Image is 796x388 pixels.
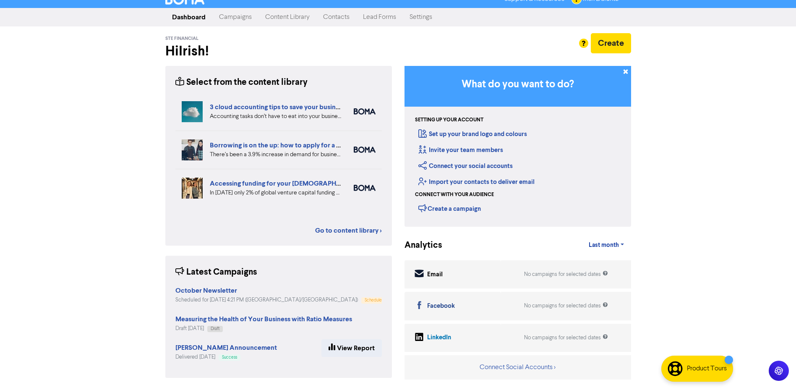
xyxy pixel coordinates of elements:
[354,147,376,153] img: boma
[415,191,494,199] div: Connect with your audience
[479,362,556,373] button: Connect Social Accounts >
[175,286,237,295] strong: October Newsletter
[175,345,277,351] a: [PERSON_NAME] Announcement
[175,316,352,323] a: Measuring the Health of Your Business with Ratio Measures
[175,343,277,352] strong: [PERSON_NAME] Announcement
[321,339,382,357] a: View Report
[427,270,443,280] div: Email
[354,108,376,115] img: boma_accounting
[418,130,527,138] a: Set up your brand logo and colours
[210,103,394,111] a: 3 cloud accounting tips to save your business time and money
[524,334,608,342] div: No campaigns for selected dates
[415,116,483,124] div: Setting up your account
[175,76,308,89] div: Select from the content library
[210,189,341,197] div: In 2024 only 2% of global venture capital funding went to female-only founding teams. We highligh...
[315,225,382,236] a: Go to content library >
[418,202,481,215] div: Create a campaign
[427,333,451,343] div: LinkedIn
[582,237,631,254] a: Last month
[418,146,503,154] a: Invite your team members
[524,302,608,310] div: No campaigns for selected dates
[354,185,376,191] img: boma
[210,179,415,188] a: Accessing funding for your [DEMOGRAPHIC_DATA]-led businesses
[258,9,316,26] a: Content Library
[165,9,212,26] a: Dashboard
[403,9,439,26] a: Settings
[211,327,219,331] span: Draft
[589,241,619,249] span: Last month
[175,353,277,361] div: Delivered [DATE]
[524,270,608,278] div: No campaigns for selected dates
[754,348,796,388] iframe: Chat Widget
[175,315,352,323] strong: Measuring the Health of Your Business with Ratio Measures
[222,355,237,359] span: Success
[591,33,631,53] button: Create
[175,296,382,304] div: Scheduled for [DATE] 4:21 PM ([GEOGRAPHIC_DATA]/[GEOGRAPHIC_DATA])
[356,9,403,26] a: Lead Forms
[175,266,257,279] div: Latest Campaigns
[165,36,198,42] span: STE Financial
[210,112,341,121] div: Accounting tasks don’t have to eat into your business time. With the right cloud accounting softw...
[405,66,631,227] div: Getting Started in BOMA
[175,325,352,333] div: Draft [DATE]
[210,150,341,159] div: There’s been a 3.9% increase in demand for business loans from Aussie businesses. Find out the be...
[427,301,455,311] div: Facebook
[418,178,535,186] a: Import your contacts to deliver email
[316,9,356,26] a: Contacts
[418,162,513,170] a: Connect your social accounts
[210,141,376,149] a: Borrowing is on the up: how to apply for a business loan
[417,79,619,91] h3: What do you want to do?
[212,9,258,26] a: Campaigns
[175,288,237,294] a: October Newsletter
[405,239,432,252] div: Analytics
[365,298,384,302] span: Scheduled
[165,43,392,59] h2: Hi Irish !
